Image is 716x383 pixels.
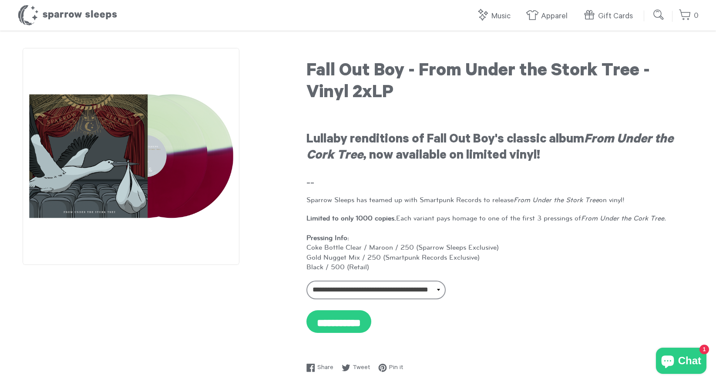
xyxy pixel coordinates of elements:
[353,363,370,373] span: Tweet
[306,177,693,192] h3: --
[679,7,699,25] a: 0
[306,196,625,203] span: Sparrow Sleeps has teamed up with Smartpunk Records to release on vinyl!
[476,7,515,26] a: Music
[653,348,709,376] inbox-online-store-chat: Shopify online store chat
[385,254,477,261] a: Smartpunk Records Exclusive
[389,363,403,373] span: Pin it
[306,214,396,222] strong: Limited to only 1000 copies.
[583,7,637,26] a: Gift Cards
[306,234,349,241] strong: Pressing Info:
[306,133,673,163] em: From Under the Cork Tree
[17,4,118,26] h1: Sparrow Sleeps
[306,214,666,271] span: Each variant pays homage to one of the first 3 pressings of Coke Bottle Clear / Maroon / 250 (Spa...
[514,196,599,203] em: From Under the Stork Tree
[581,214,666,222] em: From Under the Cork Tree.
[526,7,572,26] a: Apparel
[306,61,693,105] h1: Fall Out Boy - From Under the Stork Tree - Vinyl 2xLP
[650,6,668,24] input: Submit
[317,363,333,373] span: Share
[306,133,673,163] strong: Lullaby renditions of Fall Out Boy's classic album , now available on limited vinyl!
[349,263,367,271] a: Retail
[23,48,239,265] img: Fall Out Boy - From Under the Stork Tree - Vinyl 2xLP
